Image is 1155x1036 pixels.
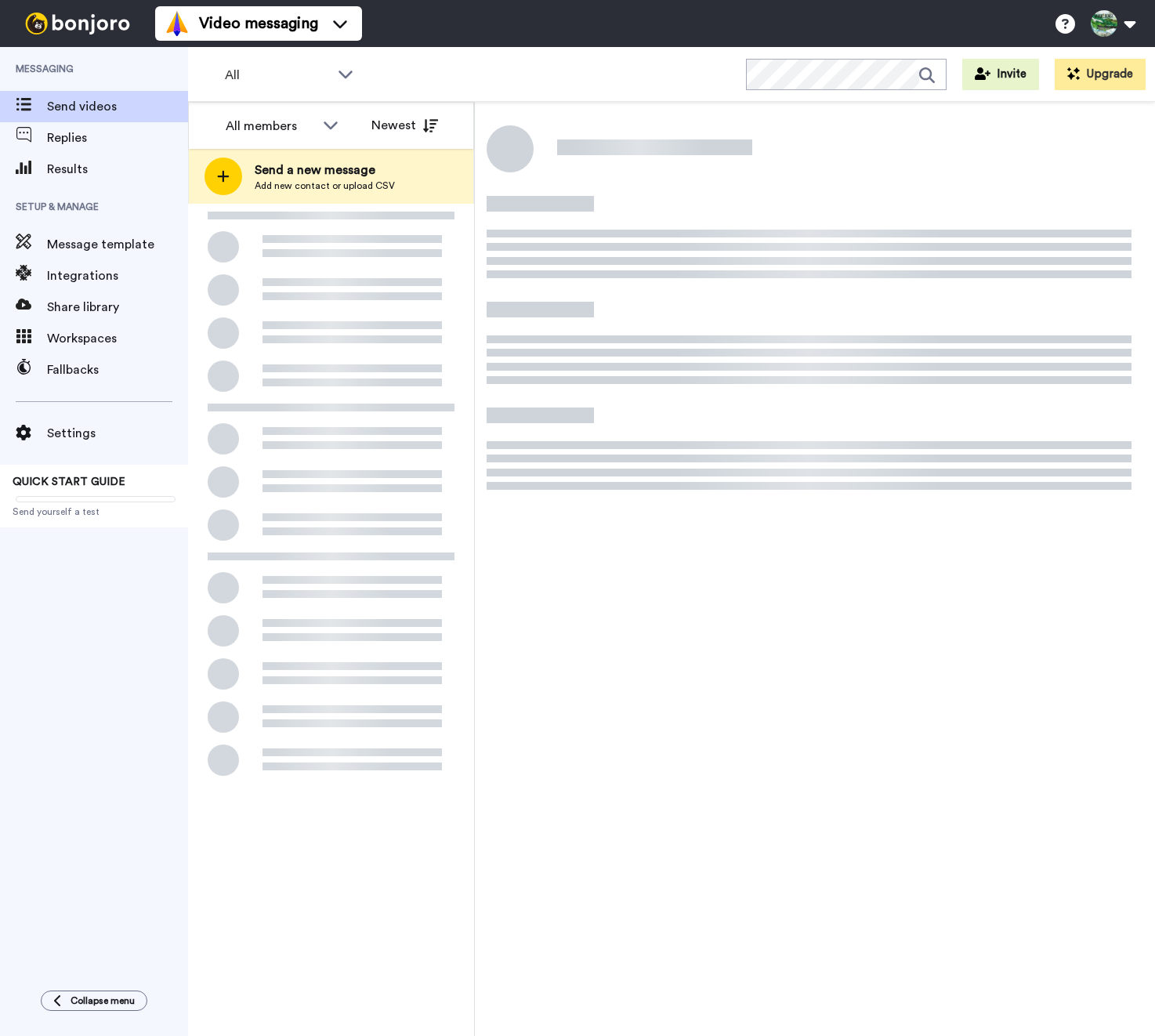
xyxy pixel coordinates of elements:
span: Workspaces [47,329,188,348]
span: Settings [47,424,188,443]
span: Results [47,160,188,179]
button: Invite [962,59,1039,90]
span: Replies [47,129,188,147]
span: QUICK START GUIDE [13,476,125,487]
img: bj-logo-header-white.svg [19,13,136,34]
span: Share library [47,298,188,317]
span: Send yourself a test [13,505,176,518]
button: Newest [360,110,450,141]
span: Message template [47,235,188,254]
span: Send videos [47,97,188,116]
img: vm-color.svg [165,11,190,36]
span: Fallbacks [47,360,188,379]
div: All members [226,117,315,136]
span: All [225,66,330,85]
span: Add new contact or upload CSV [255,179,395,192]
span: Integrations [47,266,188,285]
button: Collapse menu [41,991,147,1011]
span: Send a new message [255,161,395,179]
span: Video messaging [199,13,318,34]
span: Collapse menu [71,994,135,1007]
button: Upgrade [1055,59,1146,90]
